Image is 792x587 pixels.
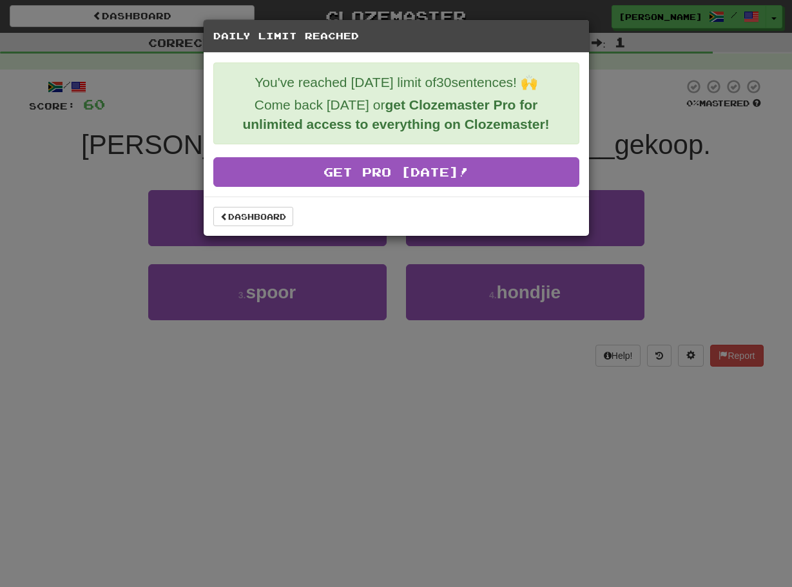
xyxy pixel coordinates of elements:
[213,207,293,226] a: Dashboard
[213,30,579,43] h5: Daily Limit Reached
[213,157,579,187] a: Get Pro [DATE]!
[242,97,549,131] strong: get Clozemaster Pro for unlimited access to everything on Clozemaster!
[224,73,569,92] p: You've reached [DATE] limit of 30 sentences! 🙌
[224,95,569,134] p: Come back [DATE] or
